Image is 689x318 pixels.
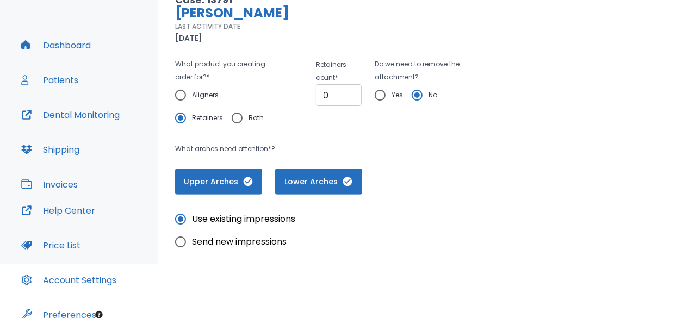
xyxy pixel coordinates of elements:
span: Use existing impressions [192,213,295,226]
span: Yes [392,89,403,102]
span: No [429,89,437,102]
button: Invoices [15,171,84,197]
button: Dashboard [15,32,97,58]
p: Do we need to remove the attachment? [375,58,464,84]
button: Dental Monitoring [15,102,126,128]
p: What arches need attention*? [175,142,465,155]
button: Help Center [15,197,102,223]
button: Upper Arches [175,169,262,195]
span: Lower Arches [286,176,351,188]
span: Send new impressions [192,235,287,248]
span: Both [249,111,264,124]
p: LAST ACTIVITY DATE [175,22,240,32]
button: Patients [15,67,85,93]
p: [PERSON_NAME] [175,7,465,20]
p: [DATE] [175,32,202,45]
button: Lower Arches [275,169,362,195]
button: Shipping [15,136,86,163]
span: Retainers [192,111,223,124]
span: Upper Arches [186,176,251,188]
p: Retainers count * [316,58,362,84]
button: Account Settings [15,267,123,293]
p: What product you creating order for? * [175,58,281,84]
button: Price List [15,232,87,258]
span: Aligners [192,89,219,102]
